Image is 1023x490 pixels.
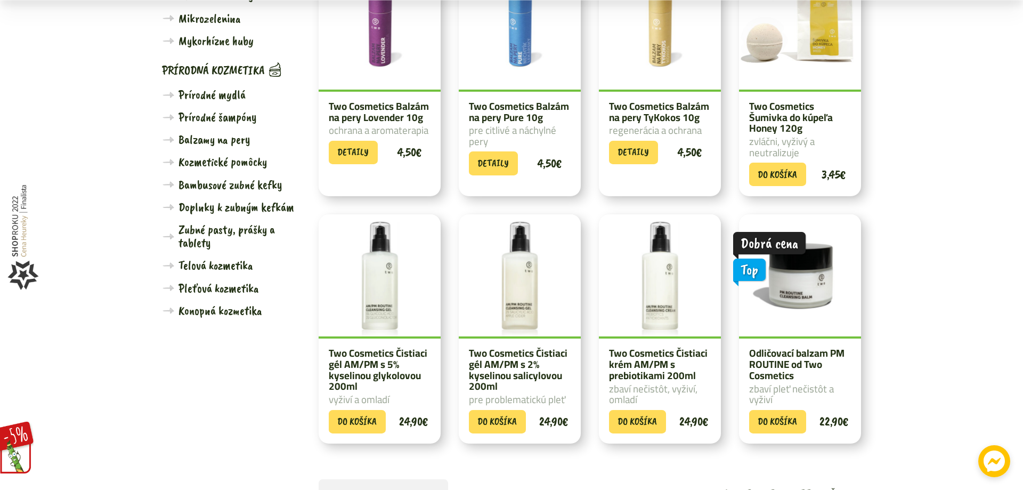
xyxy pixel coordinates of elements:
p: zvláčni, vyživý a neutralizuje [749,136,851,158]
span: Do košíka [758,414,797,428]
bdi: 22,90 [819,414,848,429]
span: Konopná kozmetika [178,299,262,322]
img: AM/PM ROUTINE CLEANSING GEL s prebiotikami. Čistiaci gél denný, nočný. Two Cosmetics. Mobake.sk [599,214,721,336]
span: Detaily [477,156,509,170]
span: Doplnky k zubným kefkám [178,196,294,218]
p: zbaví nečistôt, vyživí, omladí [609,383,711,406]
a: Odličovací balzam PM ROUTINE od Two Cosmetics [749,348,851,381]
span: Do košíka [618,414,657,428]
span: Prírodné šampóny [178,106,257,128]
p: regenerácia a ochrana [609,125,711,136]
a: Two Cosmetics Balzám na pery TyKokos 10g [609,101,711,123]
a: Two Cosmetics Čistiaci gél AM/PM s 2% kyselinou salicylovou 200ml [469,348,571,392]
span: € [563,414,568,429]
bdi: 24,90 [539,414,568,429]
span: Do košíka [477,414,517,428]
a: Zistite viac o “Two Cosmetics Balzám na pery Lovender 10g” [329,141,378,164]
span: € [556,156,562,171]
span: € [703,414,708,429]
a: Add to cart: “Two Cosmetics Čistiaci gél AM/PM s 2% kyselinou salicylovou 200ml” [469,410,526,433]
a: Bambusové zubné kefky [174,173,296,196]
p: pre citlivé a náchylné pery [469,125,571,147]
span: Pleťová kozmetika [178,277,259,299]
p: pre problematickú pleť [469,394,571,405]
p: vyživí a omladí [329,394,431,405]
a: Prírodné šampóny [174,106,296,128]
a: Telová kozmetika [174,254,296,277]
a: Pleťová kozmetika [174,277,296,299]
img: Mydelnička z Dreva Zapota - Mriežková 13x6x2 [739,214,861,336]
bdi: 4,50 [538,156,562,171]
span: € [843,414,848,429]
span: € [416,144,421,160]
bdi: 24,90 [399,414,428,429]
a: Kozmetické pomôcky [174,151,296,173]
span: Mikrozelenina [178,7,241,29]
a: Two Cosmetics Balzám na pery Lovender 10g [329,101,431,123]
bdi: 24,90 [679,414,708,429]
a: Two Cosmetics Čistiaci gél AM/PM s 5% kyselinou glykolovou 200ml [329,348,431,392]
span: Telová kozmetika [178,254,253,277]
img: AM/PM ROUTINE CLEANSING GEL 5% GLYCOLIC ACID, Čistiaci gél denný, nočný. Two Cosmetics. Mobake.sk [459,214,581,336]
a: Two Cosmetics Šumivka do kúpeľa Honey 120g [749,101,851,134]
a: Mykorhízne huby [174,29,296,52]
a: Konopná kozmetika [174,299,296,322]
span: Prírodná kozmetika [162,57,265,84]
a: Zistite viac o “Two Cosmetics Balzám na pery Pure 10g” [469,151,518,175]
a: Prírodné mydlá [174,84,296,106]
a: Doplnky k zubným kefkám [174,196,296,218]
img: Shop roku Mobake [6,158,44,291]
a: Mikrozelenina [174,7,296,29]
a: Zistite viac o “Two Cosmetics Balzám na pery TyKokos 10g” [609,141,659,164]
p: ochrana a aromaterapia [329,125,431,136]
span: Detaily [618,145,649,159]
span: Mykorhízne huby [178,29,254,52]
span: Do košíka [337,414,377,428]
a: Add to cart: “Two Cosmetics Šumivka do kúpeľa Honey 120g” [749,163,807,186]
a: Two Cosmetics Čistiaci krém AM/PM s prebiotikami 200ml [609,348,711,381]
span: Kozmetické pomôcky [178,151,267,173]
span: Prírodné mydlá [178,84,246,106]
bdi: 3,45 [822,167,846,182]
a: Add to cart: “Two Cosmetics Čistiaci gél AM/PM s 5% kyselinou glykolovou 200ml” [329,410,386,433]
a: Two Cosmetics Balzám na pery Pure 10g [469,101,571,123]
a: Add to cart: “Two Cosmetics Čistiaci krém AM/PM s prebiotikami 200ml” [609,410,667,433]
p: zbaví pleť nečistôt a vyživí [749,383,851,406]
a: Balzamy na pery [174,128,296,151]
a: Prírodná kozmetika [162,57,281,84]
bdi: 4,50 [678,144,702,160]
span: Do košíka [758,167,797,181]
a: Zubné pasty, prášky a tablety [174,219,296,255]
img: AM/PM ROUTINE CLEANSING GEL 5% GLYCOLIC ACID, Čistiaci gél denný, nočný. Two Cosmetics. Mobake.sk [319,214,441,336]
span: € [423,414,428,429]
span: Balzamy na pery [178,128,250,151]
span: Detaily [337,145,369,159]
a: Add to cart: “Odličovací balzam PM ROUTINE od Two Cosmetics” [749,410,807,433]
span: € [840,167,846,182]
span: Bambusové zubné kefky [178,173,282,196]
span: Zubné pasty, prášky a tablety [178,219,296,255]
bdi: 4,50 [397,144,421,160]
span: € [696,144,702,160]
